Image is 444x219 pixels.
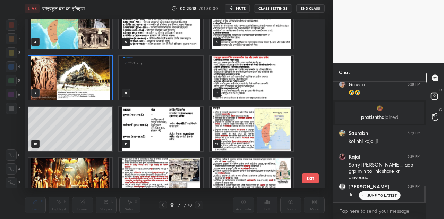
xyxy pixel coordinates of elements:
div: koi nhi kajal ji [349,138,420,145]
div: Z [6,177,20,188]
p: T [440,68,442,73]
div: 2 [6,33,20,44]
img: 48dd6ad85fe2466f95a24492885f0466.jpg [339,153,346,160]
img: 17569893776G7CEG.pdf [28,158,112,202]
img: 17569893776G7CEG.pdf [210,56,293,100]
button: CLASS SETTINGS [254,4,292,13]
img: 17569893776G7CEG.pdf [28,56,112,100]
h6: [PERSON_NAME] [349,184,389,190]
img: 17569893776G7CEG.pdf [119,5,203,49]
div: 3 [6,47,20,58]
div: 6 [6,89,20,100]
div: 6:29 PM [408,131,420,135]
div: 6:28 PM [408,82,420,87]
div: 5 [6,75,20,86]
h4: राष्ट्रकूट वंश का इतिहास [42,5,85,12]
div: Ji [349,192,420,198]
img: f509fdf9811743a3be1853358ae6348b.jpg [376,105,383,112]
div: 70 [187,202,192,208]
div: 1 [6,19,20,31]
p: pratishtha [339,114,420,120]
div: 7 [176,203,182,207]
img: 17569893776G7CEG.pdf [119,107,203,151]
div: grid [25,19,313,188]
p: Chat [333,63,356,81]
div: LIVE [25,4,40,13]
p: D [439,88,442,93]
img: 4e7b679fc0194ccbad22bc11fce8bbd7.jpg [339,130,346,137]
div: 6:29 PM [408,185,420,189]
img: d9de4fbaaa17429c86f557d043f2a4f1.jpg [339,81,346,88]
img: 17569893776G7CEG.pdf [210,107,293,151]
h6: Gausia [349,81,365,88]
img: 17569893776G7CEG.pdf [28,5,112,49]
div: Sorry [PERSON_NAME]... aap grp m h to link share kr dijiyegaa [349,162,420,181]
h6: Kajal [349,154,360,160]
div: grid [333,82,426,202]
img: 17569893776G7CEG.pdf [210,158,293,202]
div: C [6,149,20,161]
button: mute [225,4,250,13]
span: mute [236,6,246,11]
button: End Class [296,4,325,13]
img: 17569893776G7CEG.pdf [119,158,203,202]
div: 6:29 PM [408,155,420,159]
button: EXIT [302,173,319,183]
p: JUMP TO LATEST [367,193,397,197]
div: X [6,163,20,175]
div: 🤣🤣 [349,89,420,96]
div: / [184,203,186,207]
div: 7 [6,103,20,114]
div: 4 [6,61,20,72]
p: G [439,107,442,112]
img: default.png [339,183,346,190]
h6: Saurabh [349,130,368,136]
img: Mitali-1756990377.647386.jpg [119,56,203,100]
img: 17569893776G7CEG.pdf [210,5,293,49]
span: joined [385,114,398,120]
